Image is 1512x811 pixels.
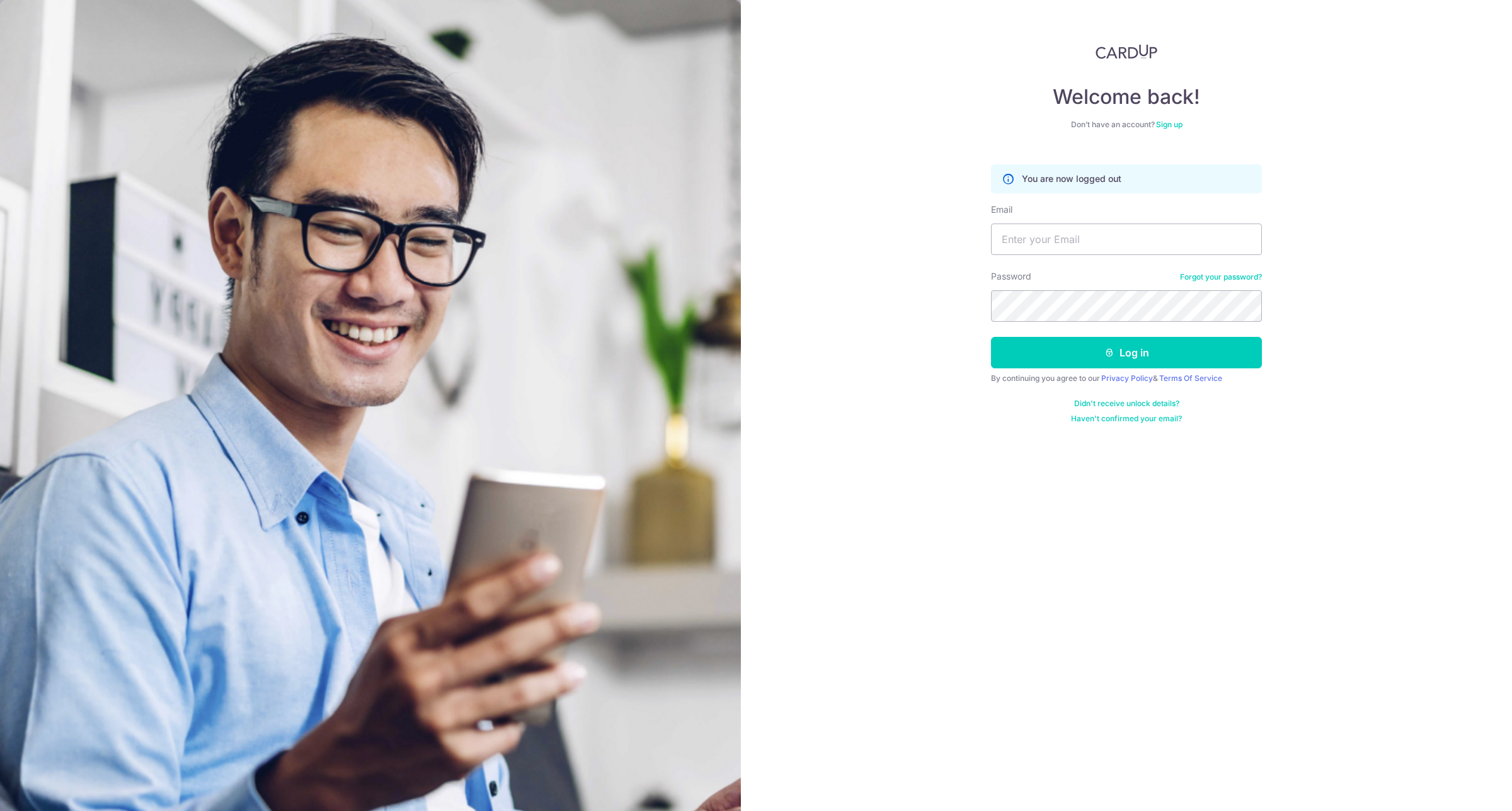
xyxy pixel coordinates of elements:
[1101,373,1153,383] a: Privacy Policy
[991,203,1012,216] label: Email
[1096,44,1157,59] img: CardUp Logo
[1180,272,1262,282] a: Forgot your password?
[991,224,1262,255] input: Enter your Email
[1159,373,1222,383] a: Terms Of Service
[991,270,1031,283] label: Password
[1156,120,1183,129] a: Sign up
[991,373,1262,383] div: By continuing you agree to our &
[1071,414,1182,424] a: Haven't confirmed your email?
[991,84,1262,110] h4: Welcome back!
[1022,173,1121,185] p: You are now logged out
[991,337,1262,368] button: Log in
[991,120,1262,130] div: Don’t have an account?
[1074,399,1179,409] a: Didn't receive unlock details?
